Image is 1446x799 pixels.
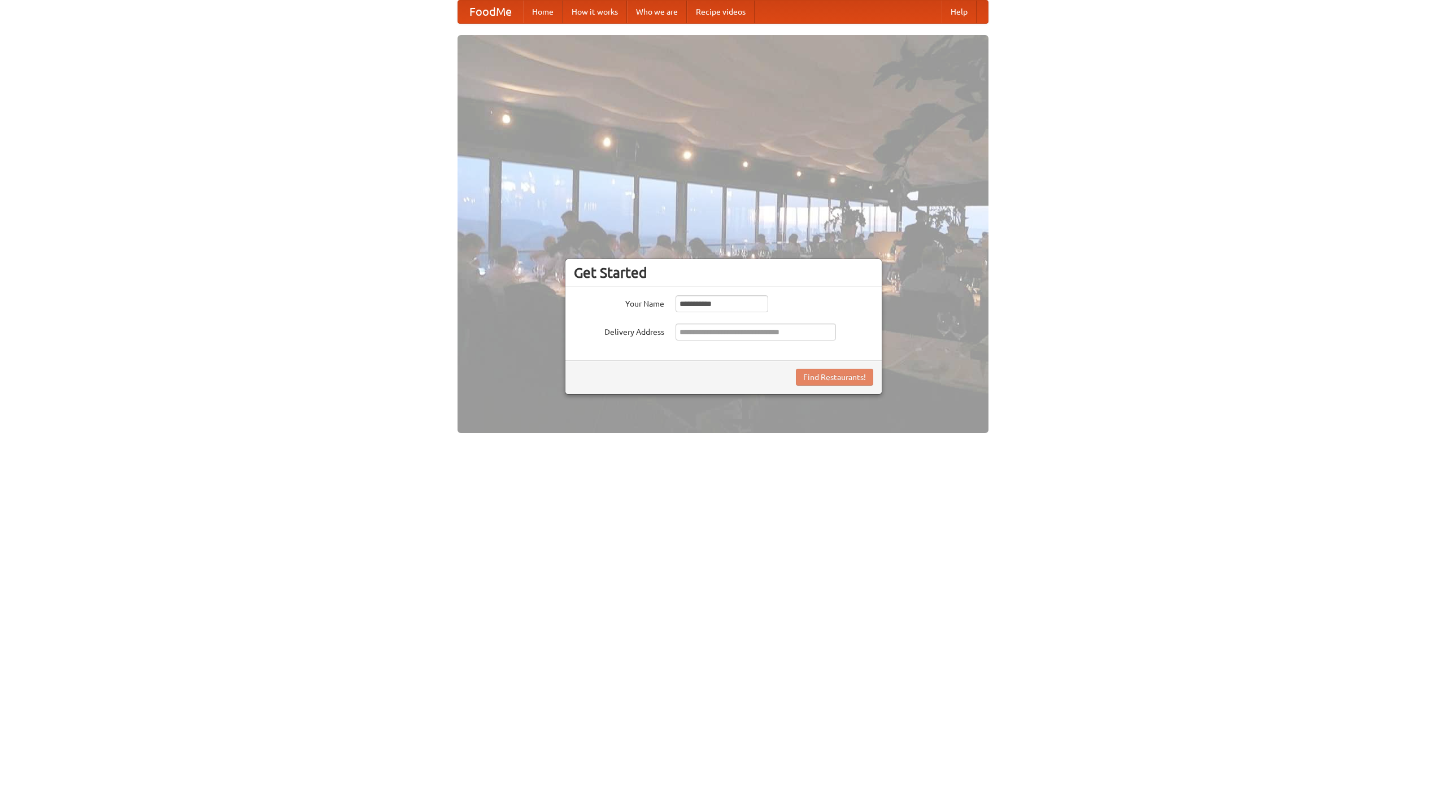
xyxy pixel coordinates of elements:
a: Home [523,1,563,23]
a: How it works [563,1,627,23]
label: Your Name [574,295,664,309]
a: Help [942,1,977,23]
button: Find Restaurants! [796,369,873,386]
label: Delivery Address [574,324,664,338]
a: FoodMe [458,1,523,23]
h3: Get Started [574,264,873,281]
a: Recipe videos [687,1,755,23]
a: Who we are [627,1,687,23]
